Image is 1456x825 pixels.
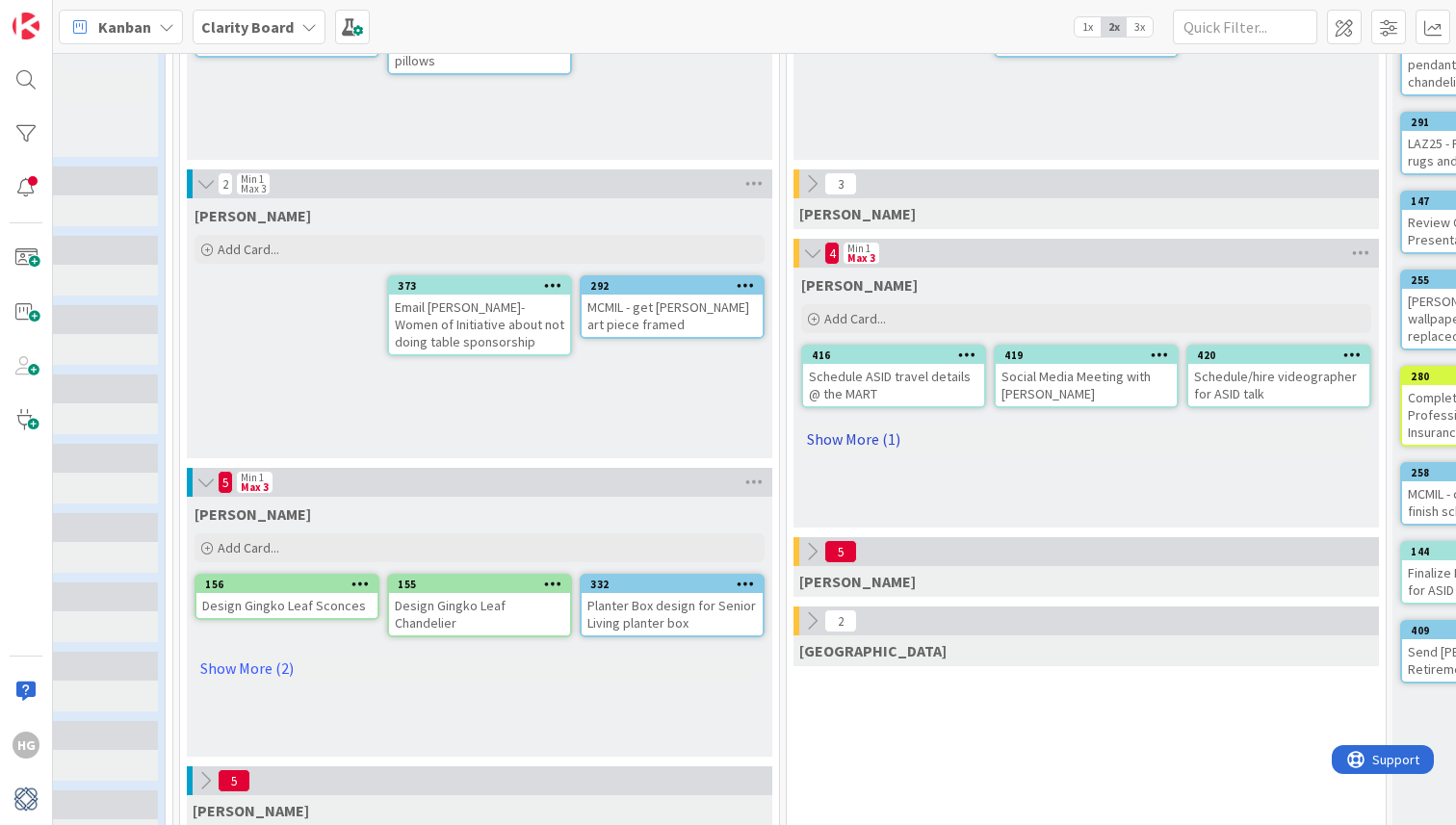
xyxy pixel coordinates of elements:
div: 373Email [PERSON_NAME]- Women of Initiative about not doing table sponsorship [389,277,570,354]
span: 2 [824,609,857,632]
div: 373 [398,279,570,293]
div: Email [PERSON_NAME]- Women of Initiative about not doing table sponsorship [389,295,570,354]
a: 292MCMIL - get [PERSON_NAME] art piece framed [580,275,765,339]
a: Show More (1) [801,424,1371,454]
div: 419 [996,347,1177,364]
span: 5 [218,769,250,792]
div: 292 [590,279,763,293]
div: 155 [398,578,570,591]
div: Max 3 [847,253,875,263]
div: 156 [205,578,377,591]
div: Min 1 [241,473,264,482]
span: Lisa K. [195,206,311,225]
span: Support [40,3,88,26]
span: Lisa K. [799,204,916,223]
div: HG [13,732,39,759]
span: 3 [824,172,857,195]
div: Min 1 [241,174,264,184]
div: Schedule ASID travel details @ the MART [803,364,984,406]
span: Add Card... [218,241,279,258]
span: 1x [1075,17,1101,37]
span: 5 [824,540,857,563]
span: 2x [1101,17,1127,37]
div: 419 [1004,348,1177,362]
span: 2 [218,172,233,195]
a: 419Social Media Meeting with [PERSON_NAME] [994,345,1179,408]
div: 416Schedule ASID travel details @ the MART [803,347,984,406]
span: 5 [218,471,233,494]
div: Max 3 [241,482,269,492]
img: Visit kanbanzone.com [13,13,39,39]
a: 156Design Gingko Leaf Sconces [195,574,379,620]
a: 416Schedule ASID travel details @ the MART [801,345,986,408]
a: 332Planter Box design for Senior Living planter box [580,574,765,637]
span: Philip [799,572,916,591]
span: Add Card... [824,310,886,327]
div: 332Planter Box design for Senior Living planter box [582,576,763,635]
div: 155Design Gingko Leaf Chandelier [389,576,570,635]
div: Max 3 [241,184,266,193]
span: Kanban [98,15,151,39]
div: 292 [582,277,763,295]
a: 373Email [PERSON_NAME]- Women of Initiative about not doing table sponsorship [387,275,572,356]
span: 4 [824,242,840,265]
span: Hannah [801,275,918,295]
div: 155 [389,576,570,593]
div: MCMIL - get [PERSON_NAME] art piece framed [582,295,763,337]
div: 416 [803,347,984,364]
div: 420 [1188,347,1369,364]
img: avatar [13,786,39,812]
div: 292MCMIL - get [PERSON_NAME] art piece framed [582,277,763,337]
div: 420Schedule/hire videographer for ASID talk [1188,347,1369,406]
div: Design Gingko Leaf Sconces [196,593,377,618]
span: Hannah [195,504,311,524]
a: 155Design Gingko Leaf Chandelier [387,574,572,637]
div: 373 [389,277,570,295]
div: Schedule/hire videographer for ASID talk [1188,364,1369,406]
div: 156 [196,576,377,593]
span: Devon [799,641,947,660]
div: 156Design Gingko Leaf Sconces [196,576,377,618]
div: 332 [582,576,763,593]
div: 420 [1197,348,1369,362]
div: Design Gingko Leaf Chandelier [389,593,570,635]
span: Philip [193,801,309,820]
div: Min 1 [847,244,871,253]
span: 3x [1127,17,1153,37]
b: Clarity Board [201,17,294,37]
div: 419Social Media Meeting with [PERSON_NAME] [996,347,1177,406]
a: 420Schedule/hire videographer for ASID talk [1186,345,1371,408]
div: 332 [590,578,763,591]
div: Planter Box design for Senior Living planter box [582,593,763,635]
input: Quick Filter... [1173,10,1317,44]
div: 416 [812,348,984,362]
a: Show More (2) [195,653,765,683]
div: Social Media Meeting with [PERSON_NAME] [996,364,1177,406]
span: Add Card... [218,539,279,556]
